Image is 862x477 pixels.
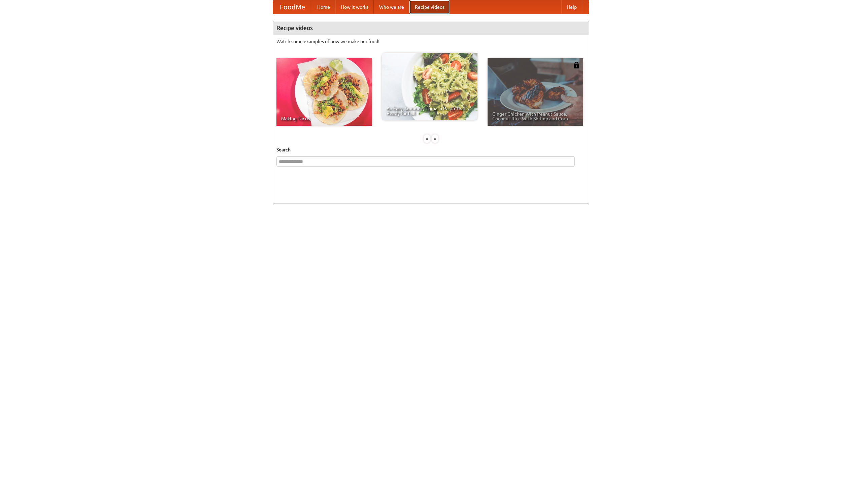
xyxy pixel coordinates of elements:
h4: Recipe videos [273,21,589,35]
div: « [424,135,430,143]
a: Making Tacos [276,58,372,126]
a: FoodMe [273,0,312,14]
h5: Search [276,146,586,153]
a: How it works [335,0,374,14]
a: Home [312,0,335,14]
p: Watch some examples of how we make our food! [276,38,586,45]
a: Recipe videos [409,0,450,14]
span: An Easy, Summery Tomato Pasta That's Ready for Fall [387,106,473,116]
span: Making Tacos [281,116,367,121]
div: » [432,135,438,143]
a: Help [561,0,582,14]
a: An Easy, Summery Tomato Pasta That's Ready for Fall [382,53,477,120]
a: Who we are [374,0,409,14]
img: 483408.png [573,62,580,68]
